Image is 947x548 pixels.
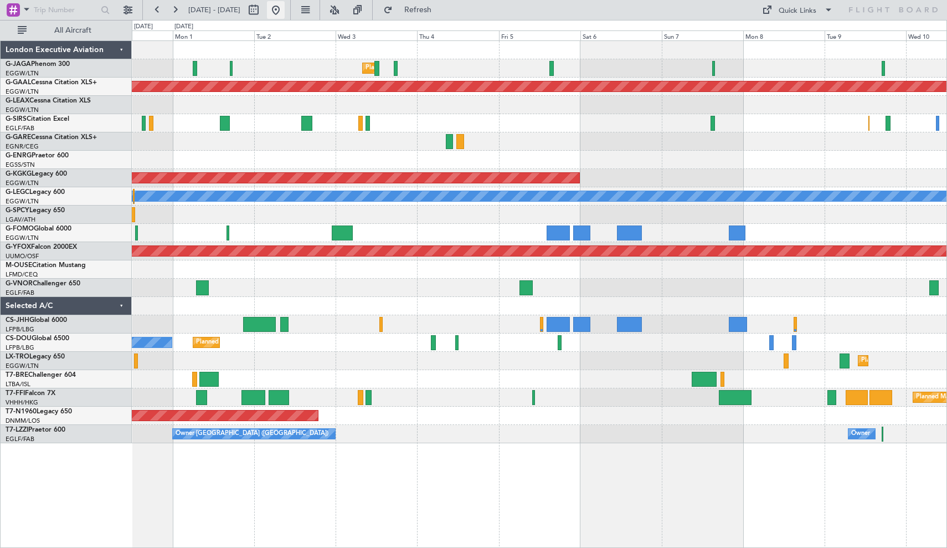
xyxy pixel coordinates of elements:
[6,354,65,360] a: LX-TROLegacy 650
[6,179,39,187] a: EGGW/LTN
[176,426,328,442] div: Owner [GEOGRAPHIC_DATA] ([GEOGRAPHIC_DATA])
[756,1,838,19] button: Quick Links
[861,352,934,369] div: Planned Maint Dusseldorf
[395,6,441,14] span: Refresh
[188,5,240,15] span: [DATE] - [DATE]
[6,189,29,196] span: G-LEGC
[6,98,91,104] a: G-LEAXCessna Citation XLS
[6,61,31,68] span: G-JAGA
[6,280,33,287] span: G-VNOR
[6,372,28,378] span: T7-BRE
[6,207,29,214] span: G-SPCY
[6,234,39,242] a: EGGW/LTN
[6,372,76,378] a: T7-BREChallenger 604
[6,417,40,425] a: DNMM/LOS
[6,280,80,287] a: G-VNORChallenger 650
[378,1,445,19] button: Refresh
[6,207,65,214] a: G-SPCYLegacy 650
[6,106,39,114] a: EGGW/LTN
[417,30,498,40] div: Thu 4
[6,427,28,433] span: T7-LZZI
[34,2,97,18] input: Trip Number
[6,189,65,196] a: G-LEGCLegacy 600
[134,22,153,32] div: [DATE]
[6,408,72,415] a: T7-N1960Legacy 650
[6,216,35,224] a: LGAV/ATH
[6,427,65,433] a: T7-LZZIPraetor 600
[6,335,69,342] a: CS-DOUGlobal 6500
[12,22,120,39] button: All Aircraft
[6,79,31,86] span: G-GAAL
[6,435,34,443] a: EGLF/FAB
[6,79,97,86] a: G-GAALCessna Citation XLS+
[6,244,31,250] span: G-YFOX
[6,317,29,324] span: CS-JHH
[91,30,173,40] div: Sun 31
[6,171,67,177] a: G-KGKGLegacy 600
[6,398,38,407] a: VHHH/HKG
[779,6,816,17] div: Quick Links
[6,270,38,279] a: LFMD/CEQ
[6,61,70,68] a: G-JAGAPhenom 300
[851,426,870,442] div: Owner
[6,171,32,177] span: G-KGKG
[6,390,25,397] span: T7-FFI
[6,142,39,151] a: EGNR/CEG
[6,116,27,122] span: G-SIRS
[6,252,39,260] a: UUMO/OSF
[6,408,37,415] span: T7-N1960
[6,226,71,232] a: G-FOMOGlobal 6000
[173,30,254,40] div: Mon 1
[6,98,29,104] span: G-LEAX
[6,116,69,122] a: G-SIRSCitation Excel
[196,334,370,351] div: Planned Maint [GEOGRAPHIC_DATA] ([GEOGRAPHIC_DATA])
[6,325,34,334] a: LFPB/LBG
[6,335,32,342] span: CS-DOU
[6,161,35,169] a: EGSS/STN
[6,88,39,96] a: EGGW/LTN
[6,262,86,269] a: M-OUSECitation Mustang
[499,30,580,40] div: Fri 5
[6,354,29,360] span: LX-TRO
[743,30,825,40] div: Mon 8
[366,60,540,76] div: Planned Maint [GEOGRAPHIC_DATA] ([GEOGRAPHIC_DATA])
[174,22,193,32] div: [DATE]
[825,30,906,40] div: Tue 9
[6,69,39,78] a: EGGW/LTN
[6,226,34,232] span: G-FOMO
[580,30,662,40] div: Sat 6
[6,152,69,159] a: G-ENRGPraetor 600
[6,244,77,250] a: G-YFOXFalcon 2000EX
[6,152,32,159] span: G-ENRG
[29,27,117,34] span: All Aircraft
[6,197,39,206] a: EGGW/LTN
[6,380,30,388] a: LTBA/ISL
[6,262,32,269] span: M-OUSE
[6,344,34,352] a: LFPB/LBG
[6,134,31,141] span: G-GARE
[6,289,34,297] a: EGLF/FAB
[336,30,417,40] div: Wed 3
[662,30,743,40] div: Sun 7
[254,30,336,40] div: Tue 2
[6,134,97,141] a: G-GARECessna Citation XLS+
[6,390,55,397] a: T7-FFIFalcon 7X
[6,124,34,132] a: EGLF/FAB
[6,362,39,370] a: EGGW/LTN
[6,317,67,324] a: CS-JHHGlobal 6000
